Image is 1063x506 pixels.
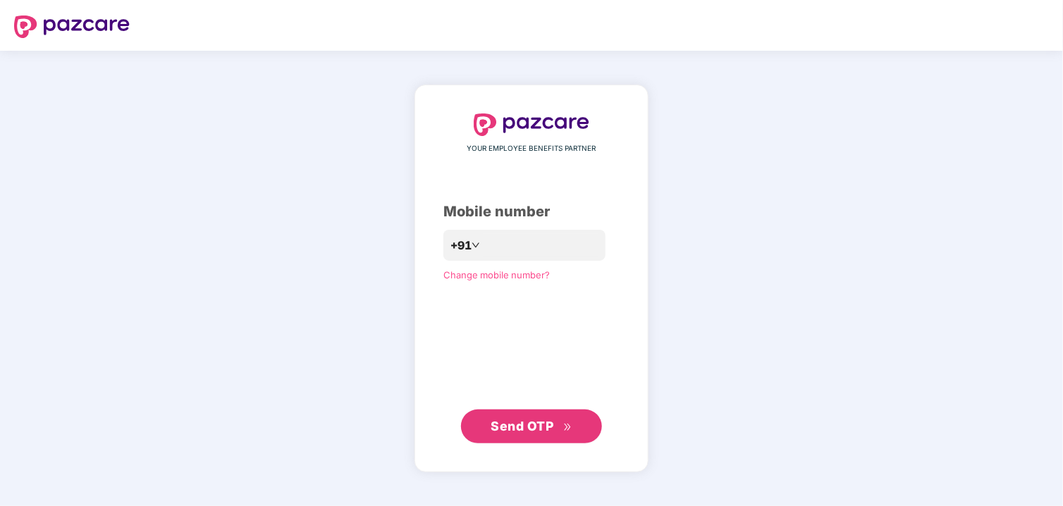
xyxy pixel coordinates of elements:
[443,269,550,280] a: Change mobile number?
[563,423,572,432] span: double-right
[491,419,554,433] span: Send OTP
[461,409,602,443] button: Send OTPdouble-right
[474,113,589,136] img: logo
[443,201,620,223] div: Mobile number
[467,143,596,154] span: YOUR EMPLOYEE BENEFITS PARTNER
[14,16,130,38] img: logo
[450,237,472,254] span: +91
[472,241,480,249] span: down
